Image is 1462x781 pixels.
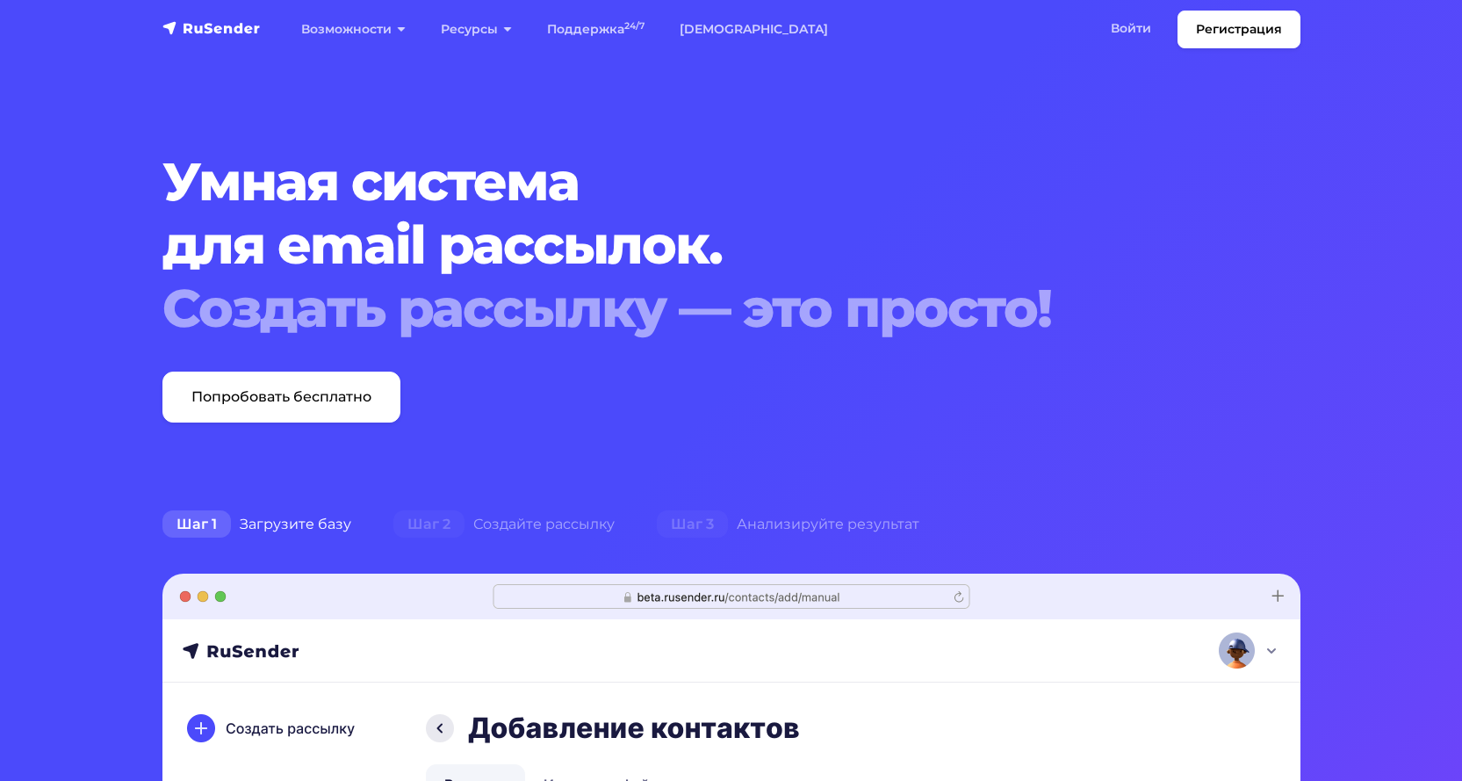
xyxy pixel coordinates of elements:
[162,372,400,423] a: Попробовать бесплатно
[162,150,1204,340] h1: Умная система для email рассылок.
[423,11,529,47] a: Ресурсы
[662,11,846,47] a: [DEMOGRAPHIC_DATA]
[529,11,662,47] a: Поддержка24/7
[141,507,372,542] div: Загрузите базу
[657,510,728,539] span: Шаг 3
[162,510,231,539] span: Шаг 1
[162,19,261,37] img: RuSender
[624,20,645,32] sup: 24/7
[372,507,636,542] div: Создайте рассылку
[1178,11,1300,48] a: Регистрация
[162,277,1204,340] div: Создать рассылку — это просто!
[284,11,423,47] a: Возможности
[1093,11,1169,47] a: Войти
[636,507,940,542] div: Анализируйте результат
[393,510,465,539] span: Шаг 2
